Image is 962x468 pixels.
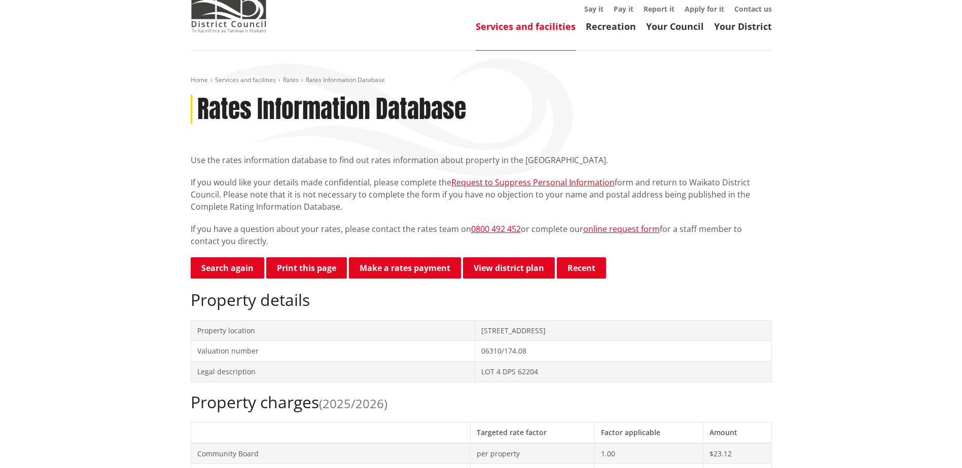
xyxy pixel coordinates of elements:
a: online request form [583,223,660,235]
a: Services and facilities [215,75,276,84]
span: (2025/2026) [319,395,387,412]
a: Request to Suppress Personal Information [451,177,615,188]
a: Pay it [614,4,633,14]
td: [STREET_ADDRESS] [475,320,771,341]
th: Targeted rate factor [470,422,595,443]
a: Contact us [734,4,772,14]
a: 0800 492 452 [471,223,521,235]
td: Property location [191,320,475,341]
h2: Property details [191,290,772,309]
h1: Rates Information Database [197,95,466,124]
td: 1.00 [595,443,703,464]
a: Apply for it [685,4,724,14]
p: If you have a question about your rates, please contact the rates team on or complete our for a s... [191,223,772,247]
td: Valuation number [191,341,475,362]
td: Community Board [191,443,470,464]
a: Make a rates payment [349,257,461,279]
a: Say it [584,4,603,14]
button: Print this page [266,257,347,279]
a: Your Council [646,20,704,32]
a: Rates [283,75,299,84]
td: Legal description [191,361,475,382]
span: Rates Information Database [306,75,385,84]
p: If you would like your details made confidential, please complete the form and return to Waikato ... [191,176,772,213]
a: Services and facilities [476,20,576,32]
td: LOT 4 DPS 62204 [475,361,771,382]
h2: Property charges [191,393,772,412]
td: per property [470,443,595,464]
a: Home [191,75,208,84]
th: Factor applicable [595,422,703,443]
a: Report it [644,4,674,14]
a: View district plan [463,257,555,279]
a: Recreation [586,20,636,32]
td: $23.12 [703,443,771,464]
iframe: Messenger Launcher [915,425,952,462]
a: Search again [191,257,264,279]
nav: breadcrumb [191,76,772,85]
button: Recent [557,257,606,279]
p: Use the rates information database to find out rates information about property in the [GEOGRAPHI... [191,154,772,166]
a: Your District [714,20,772,32]
th: Amount [703,422,771,443]
td: 06310/174.08 [475,341,771,362]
